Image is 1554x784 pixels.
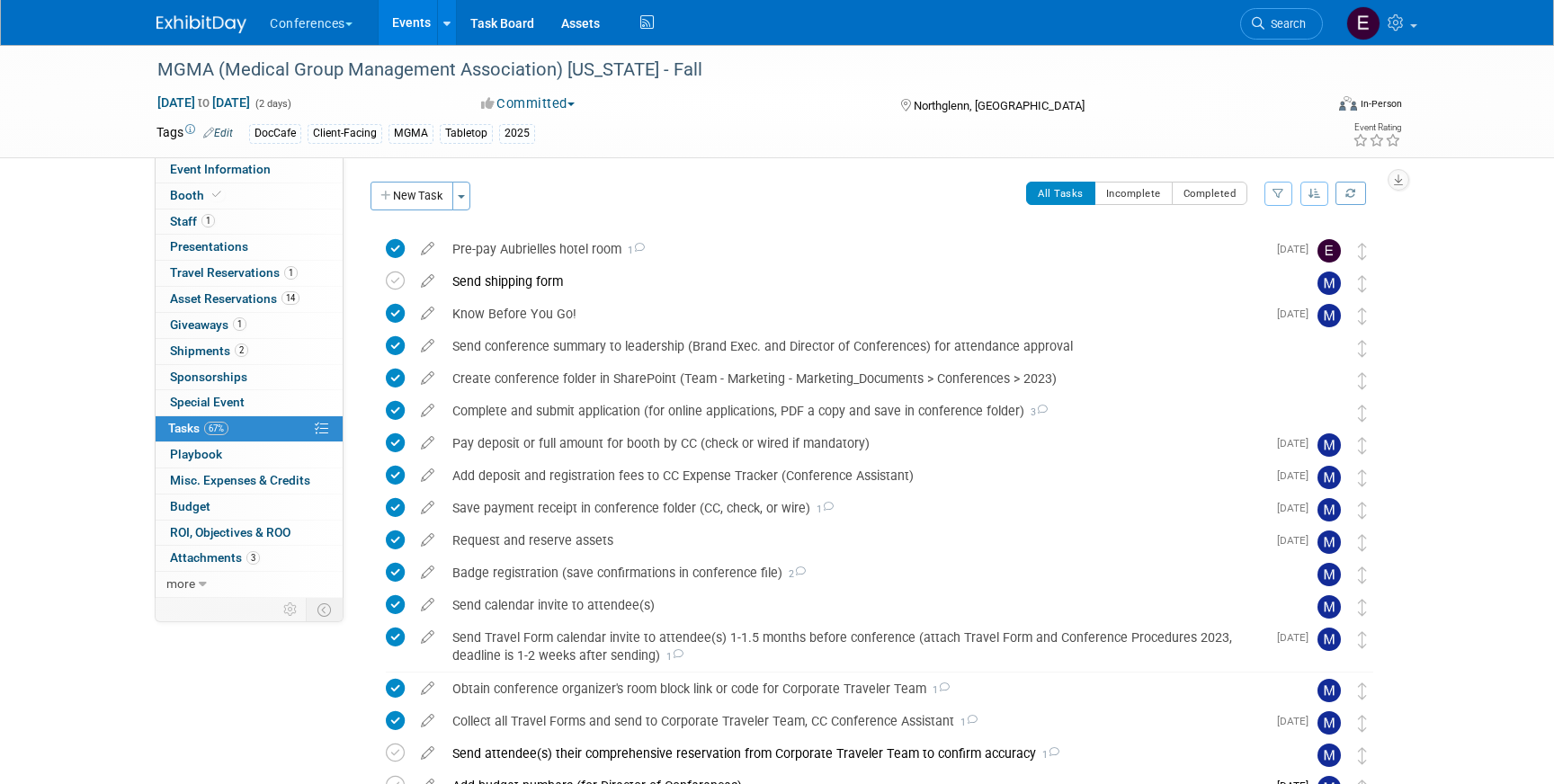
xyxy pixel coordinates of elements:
a: edit [412,338,443,354]
a: Sponsorships [156,365,343,390]
i: Move task [1358,405,1367,422]
i: Move task [1358,566,1367,584]
a: edit [412,500,443,516]
i: Move task [1358,469,1367,486]
i: Move task [1358,534,1367,551]
div: Create conference folder in SharePoint (Team - Marketing - Marketing_Documents > Conferences > 2023) [443,363,1282,394]
span: 1 [1036,749,1059,761]
span: Search [1264,17,1306,31]
img: Erin Anderson [1317,239,1341,263]
span: Staff [170,214,215,228]
div: Know Before You Go! [443,298,1266,329]
i: Move task [1358,243,1367,260]
span: Budget [170,499,210,513]
span: Special Event [170,395,245,409]
span: [DATE] [DATE] [156,94,251,111]
a: Presentations [156,235,343,260]
span: Shipments [170,343,248,358]
a: Misc. Expenses & Credits [156,468,343,494]
a: edit [412,565,443,581]
a: edit [412,629,443,646]
div: 2025 [499,124,535,143]
div: Add deposit and registration fees to CC Expense Tracker (Conference Assistant) [443,460,1266,491]
button: Committed [475,94,582,113]
button: All Tasks [1026,182,1095,205]
div: Send shipping form [443,266,1282,297]
span: Misc. Expenses & Credits [170,473,310,487]
a: Edit [203,127,233,139]
div: Send Travel Form calendar invite to attendee(s) 1-1.5 months before conference (attach Travel For... [443,622,1266,672]
i: Booth reservation complete [212,190,221,200]
i: Move task [1358,372,1367,389]
div: Send conference summary to leadership (Brand Exec. and Director of Conferences) for attendance ap... [443,331,1282,361]
a: Refresh [1335,182,1366,205]
span: [DATE] [1277,243,1317,255]
a: Staff1 [156,209,343,235]
span: 1 [660,651,683,663]
button: Incomplete [1094,182,1173,205]
span: ROI, Objectives & ROO [170,525,290,539]
a: edit [412,532,443,548]
div: In-Person [1360,97,1402,111]
span: (2 days) [254,98,291,110]
a: edit [412,435,443,451]
a: edit [412,241,443,257]
div: Request and reserve assets [443,525,1266,556]
span: 1 [233,317,246,331]
span: [DATE] [1277,534,1317,547]
span: [DATE] [1277,469,1317,482]
span: Playbook [170,447,222,461]
img: Marygrace LeGros [1317,433,1341,457]
span: Asset Reservations [170,291,299,306]
i: Move task [1358,437,1367,454]
div: Send calendar invite to attendee(s) [443,590,1282,620]
a: edit [412,273,443,290]
div: DocCafe [249,124,301,143]
a: Budget [156,494,343,520]
div: Obtain conference organizer's room block link or code for Corporate Traveler Team [443,673,1282,704]
span: more [166,576,195,591]
div: Client-Facing [308,124,382,143]
div: Event Rating [1353,123,1401,132]
span: [DATE] [1277,307,1317,320]
span: Event Information [170,162,271,176]
img: Marygrace LeGros [1317,272,1341,295]
div: MGMA (Medical Group Management Association) [US_STATE] - Fall [151,54,1296,86]
a: edit [412,306,443,322]
a: edit [412,681,443,697]
div: Send attendee(s) their comprehensive reservation from Corporate Traveler Team to confirm accuracy [443,738,1282,769]
i: Move task [1358,275,1367,292]
span: [DATE] [1277,715,1317,727]
i: Move task [1358,715,1367,732]
button: Completed [1172,182,1248,205]
i: Move task [1358,599,1367,616]
td: Toggle Event Tabs [307,598,344,621]
span: 3 [1024,406,1048,418]
span: 1 [284,266,298,280]
a: ROI, Objectives & ROO [156,521,343,546]
img: Marygrace LeGros [1317,711,1341,735]
img: ExhibitDay [156,15,246,33]
span: [DATE] [1277,502,1317,514]
a: Playbook [156,442,343,468]
img: Marygrace LeGros [1317,466,1341,489]
span: Tasks [168,421,228,435]
img: Marygrace LeGros [1317,304,1341,327]
a: Booth [156,183,343,209]
span: 1 [810,503,834,515]
img: Erin Anderson [1346,6,1380,40]
div: MGMA [388,124,433,143]
span: Giveaways [170,317,246,332]
a: Travel Reservations1 [156,261,343,286]
img: Marygrace LeGros [1317,679,1341,702]
span: [DATE] [1277,437,1317,450]
div: Badge registration (save confirmations in conference file) [443,557,1282,588]
span: 14 [281,291,299,305]
a: edit [412,597,443,613]
img: Marygrace LeGros [1317,595,1341,619]
span: 1 [954,717,978,728]
img: Mel Liwanag [1317,401,1341,424]
div: Tabletop [440,124,493,143]
a: Asset Reservations14 [156,287,343,312]
span: Presentations [170,239,248,254]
